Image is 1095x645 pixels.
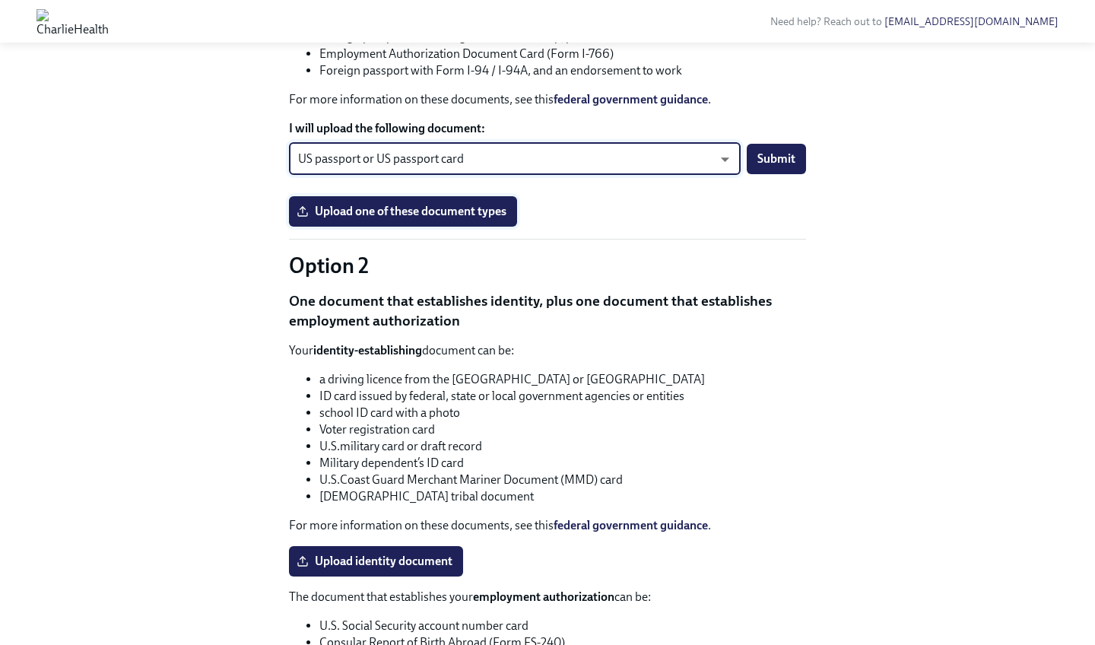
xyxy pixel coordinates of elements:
li: Military dependent’s ID card [319,455,806,472]
li: [DEMOGRAPHIC_DATA] tribal document [319,488,806,505]
li: a driving licence from the [GEOGRAPHIC_DATA] or [GEOGRAPHIC_DATA] [319,371,806,388]
p: One document that establishes identity, plus one document that establishes employment authorization [289,291,806,330]
span: Submit [757,151,795,167]
button: Submit [747,144,806,174]
img: CharlieHealth [36,9,109,33]
span: Need help? Reach out to [770,15,1058,28]
a: federal government guidance [554,92,708,106]
li: ID card issued by federal, state or local government agencies or entities [319,388,806,405]
strong: identity-establishing [313,343,422,357]
li: U.S.military card or draft record [319,438,806,455]
p: For more information on these documents, see this . [289,517,806,534]
a: [EMAIL_ADDRESS][DOMAIN_NAME] [884,15,1058,28]
label: Upload identity document [289,546,463,577]
strong: employment authorization [473,589,614,604]
li: Employment Authorization Document Card (Form I-766) [319,46,806,62]
label: I will upload the following document: [289,120,806,137]
span: Upload one of these document types [300,204,506,219]
li: Voter registration card [319,421,806,438]
p: The document that establishes your can be: [289,589,806,605]
div: US passport or US passport card [289,143,741,175]
p: Option 2 [289,252,806,279]
li: Foreign passport with Form I-94 / I-94A, and an endorsement to work [319,62,806,79]
li: U.S. Social Security account number card [319,618,806,634]
label: Upload one of these document types [289,196,517,227]
a: federal government guidance [554,518,708,532]
li: U.S.Coast Guard Merchant Mariner Document (MMD) card [319,472,806,488]
p: For more information on these documents, see this . [289,91,806,108]
li: school ID card with a photo [319,405,806,421]
span: Upload identity document [300,554,452,569]
p: Your document can be: [289,342,806,359]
